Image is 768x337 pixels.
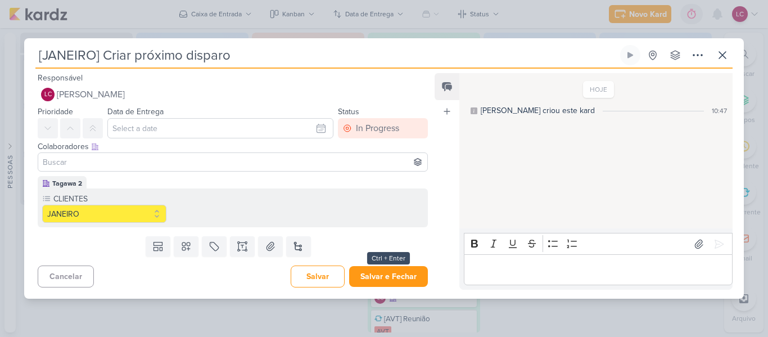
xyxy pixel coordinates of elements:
div: Laís Costa [41,88,55,101]
span: [PERSON_NAME] [57,88,125,101]
div: Ligar relógio [626,51,635,60]
input: Kard Sem Título [35,45,618,65]
div: Editor toolbar [464,233,733,255]
div: Tagawa 2 [52,178,82,188]
p: LC [44,92,52,98]
div: In Progress [356,122,399,135]
label: Responsável [38,73,83,83]
div: [PERSON_NAME] criou este kard [481,105,595,116]
div: Ctrl + Enter [367,252,410,264]
button: JANEIRO [42,205,166,223]
div: Colaboradores [38,141,428,152]
label: CLIENTES [52,193,166,205]
label: Prioridade [38,107,73,116]
button: Cancelar [38,266,94,287]
label: Data de Entrega [107,107,164,116]
div: Editor editing area: main [464,254,733,285]
button: Salvar [291,266,345,287]
button: LC [PERSON_NAME] [38,84,428,105]
input: Select a date [107,118,333,138]
button: Salvar e Fechar [349,266,428,287]
button: In Progress [338,118,428,138]
input: Buscar [40,155,425,169]
label: Status [338,107,359,116]
div: 10:47 [712,106,727,116]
